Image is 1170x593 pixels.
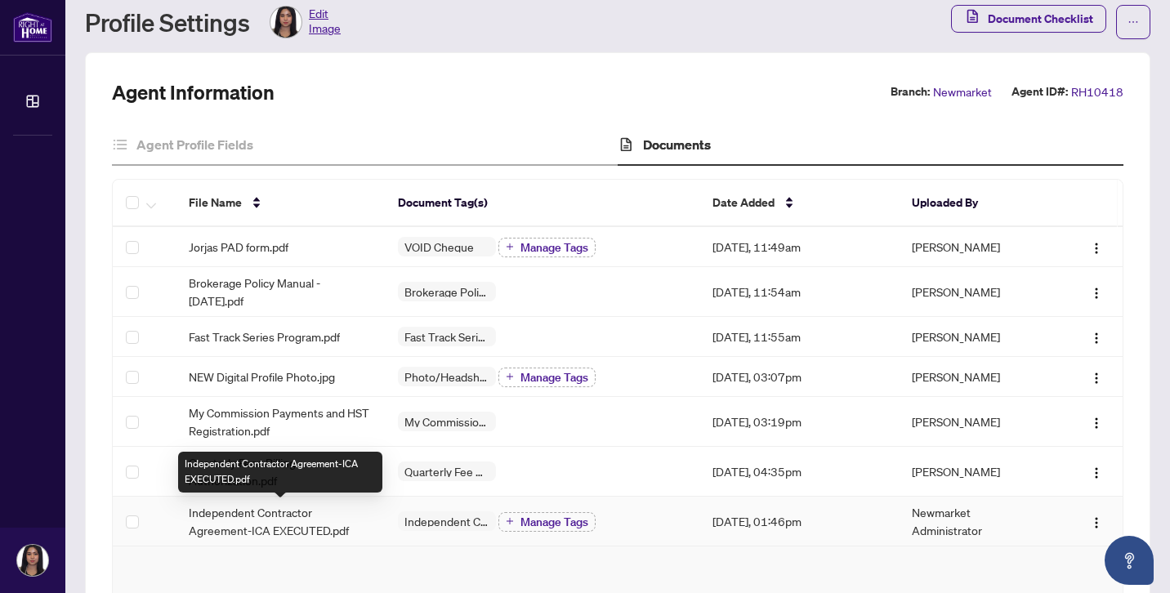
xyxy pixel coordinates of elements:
span: Brokerage Policy Manual - [DATE].pdf [189,274,372,310]
td: [PERSON_NAME] [899,317,1056,357]
span: RH10418 [1071,82,1123,101]
span: Fast Track Series Program [398,331,496,342]
td: [DATE], 03:19pm [699,397,899,447]
th: File Name [176,180,385,227]
span: plus [506,372,514,381]
button: Logo [1083,363,1110,390]
button: Logo [1083,234,1110,260]
button: Document Checklist [951,5,1106,33]
div: Profile Settings [85,6,341,38]
img: Profile Icon [17,545,48,576]
img: Logo [1090,466,1103,479]
span: Manage Tags [520,372,588,383]
label: Branch: [891,82,930,101]
button: Open asap [1105,536,1154,585]
span: plus [506,243,514,251]
td: [PERSON_NAME] [899,447,1056,497]
h2: Agent Information [112,79,275,105]
td: [PERSON_NAME] [899,267,1056,317]
span: Independent Contractor Agreement [398,515,496,527]
h4: Documents [643,135,711,154]
span: Independent Contractor Agreement-ICA EXECUTED.pdf [189,503,372,539]
img: Logo [1090,372,1103,385]
button: Logo [1083,323,1110,350]
img: Logo [1090,287,1103,300]
span: Document Checklist [988,6,1093,32]
span: Edit Image [309,6,341,38]
td: [DATE], 11:54am [699,267,899,317]
span: plus [506,517,514,525]
button: Manage Tags [498,512,596,532]
label: Agent ID#: [1011,82,1068,101]
td: [PERSON_NAME] [899,397,1056,447]
span: Jorjas PAD form.pdf [189,238,288,256]
span: File Name [189,194,242,212]
span: Photo/Headshot [398,371,496,382]
td: [DATE], 01:46pm [699,497,899,546]
span: Manage Tags [520,242,588,253]
th: Document Tag(s) [385,180,699,227]
button: Logo [1083,408,1110,435]
span: Fast Track Series Program.pdf [189,328,340,346]
span: Brokerage Policy Manual [398,286,496,297]
th: Date Added [699,180,899,227]
img: Logo [1090,332,1103,345]
button: Logo [1083,508,1110,534]
span: ellipsis [1128,16,1139,28]
img: Logo [1090,242,1103,255]
th: Uploaded By [899,180,1056,227]
td: [PERSON_NAME] [899,357,1056,397]
img: Logo [1090,516,1103,529]
td: [DATE], 04:35pm [699,447,899,497]
button: Logo [1083,279,1110,305]
img: logo [13,12,52,42]
td: Newmarket Administrator [899,497,1056,546]
img: Logo [1090,417,1103,430]
td: [PERSON_NAME] [899,227,1056,267]
span: Newmarket [933,82,992,101]
span: Quarterly Fee Auto-Debit Authorization [398,466,496,477]
img: Profile Icon [270,7,301,38]
span: NEW Digital Profile Photo.jpg [189,368,335,386]
td: [DATE], 11:49am [699,227,899,267]
td: [DATE], 03:07pm [699,357,899,397]
span: VOID Cheque [398,241,480,252]
button: Manage Tags [498,238,596,257]
span: My Commission Payments & HST Registration [398,416,496,427]
td: [DATE], 11:55am [699,317,899,357]
h4: Agent Profile Fields [136,135,253,154]
span: Manage Tags [520,516,588,528]
span: Date Added [712,194,775,212]
button: Logo [1083,458,1110,484]
div: Independent Contractor Agreement-ICA EXECUTED.pdf [178,452,382,493]
span: My Commission Payments and HST Registration.pdf [189,404,372,439]
button: Manage Tags [498,368,596,387]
